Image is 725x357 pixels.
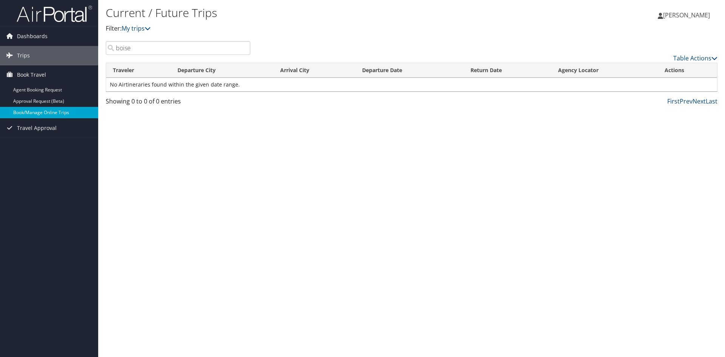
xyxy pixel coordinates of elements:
div: Showing 0 to 0 of 0 entries [106,97,250,110]
a: Table Actions [673,54,717,62]
th: Agency Locator: activate to sort column ascending [551,63,658,78]
p: Filter: [106,24,514,34]
a: My trips [122,24,151,32]
a: Prev [680,97,693,105]
th: Departure City: activate to sort column ascending [171,63,273,78]
a: Next [693,97,706,105]
th: Traveler: activate to sort column ascending [106,63,171,78]
th: Return Date: activate to sort column ascending [464,63,551,78]
span: Dashboards [17,27,48,46]
a: First [667,97,680,105]
span: [PERSON_NAME] [663,11,710,19]
a: Last [706,97,717,105]
a: [PERSON_NAME] [658,4,717,26]
span: Book Travel [17,65,46,84]
th: Departure Date: activate to sort column descending [355,63,464,78]
span: Travel Approval [17,119,57,138]
th: Arrival City: activate to sort column ascending [273,63,355,78]
input: Search Traveler or Arrival City [106,41,250,55]
th: Actions [658,63,717,78]
img: airportal-logo.png [17,5,92,23]
span: Trips [17,46,30,65]
h1: Current / Future Trips [106,5,514,21]
td: No Airtineraries found within the given date range. [106,78,717,91]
